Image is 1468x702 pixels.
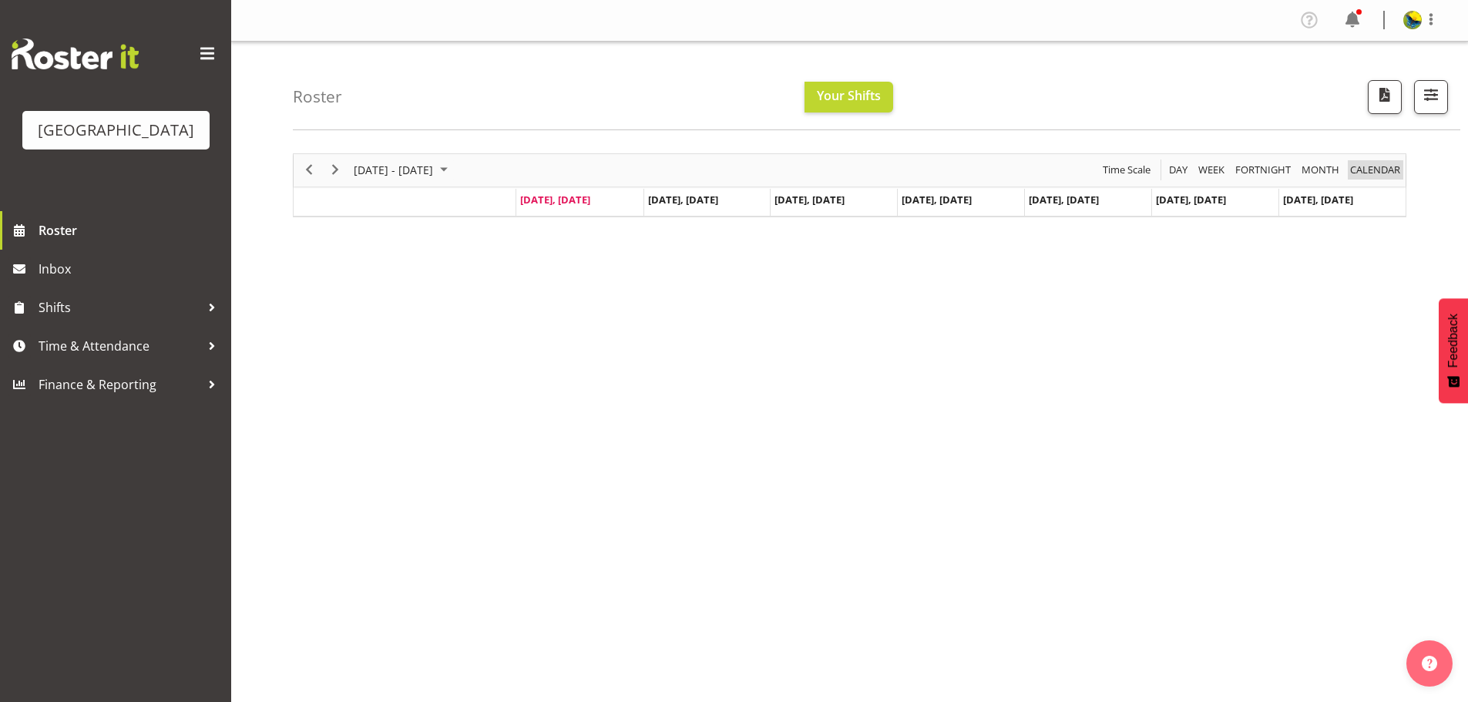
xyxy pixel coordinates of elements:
button: August 2025 [351,160,455,180]
div: Timeline Week of August 11, 2025 [293,153,1406,217]
span: Day [1167,160,1189,180]
button: Download a PDF of the roster according to the set date range. [1368,80,1402,114]
span: Your Shifts [817,87,881,104]
img: Rosterit website logo [12,39,139,69]
button: Fortnight [1233,160,1294,180]
span: Month [1300,160,1341,180]
span: Time & Attendance [39,334,200,358]
span: Week [1197,160,1226,180]
span: [DATE] - [DATE] [352,160,435,180]
span: Shifts [39,296,200,319]
span: [DATE], [DATE] [774,193,845,207]
span: Inbox [39,257,223,280]
button: Feedback - Show survey [1439,298,1468,403]
div: previous period [296,154,322,186]
span: [DATE], [DATE] [1029,193,1099,207]
button: Your Shifts [805,82,893,113]
span: [DATE], [DATE] [902,193,972,207]
button: Next [325,160,346,180]
span: Roster [39,219,223,242]
span: Feedback [1446,314,1460,368]
h4: Roster [293,88,342,106]
button: Time Scale [1100,160,1154,180]
span: [DATE], [DATE] [1156,193,1226,207]
span: [DATE], [DATE] [520,193,590,207]
button: Previous [299,160,320,180]
span: Finance & Reporting [39,373,200,396]
span: calendar [1349,160,1402,180]
button: Filter Shifts [1414,80,1448,114]
span: [DATE], [DATE] [1283,193,1353,207]
img: gemma-hall22491374b5f274993ff8414464fec47f.png [1403,11,1422,29]
button: Timeline Week [1196,160,1228,180]
button: Month [1348,160,1403,180]
div: [GEOGRAPHIC_DATA] [38,119,194,142]
div: next period [322,154,348,186]
span: Time Scale [1101,160,1152,180]
button: Timeline Month [1299,160,1342,180]
span: Fortnight [1234,160,1292,180]
div: August 11 - 17, 2025 [348,154,457,186]
span: [DATE], [DATE] [648,193,718,207]
img: help-xxl-2.png [1422,656,1437,671]
button: Timeline Day [1167,160,1191,180]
